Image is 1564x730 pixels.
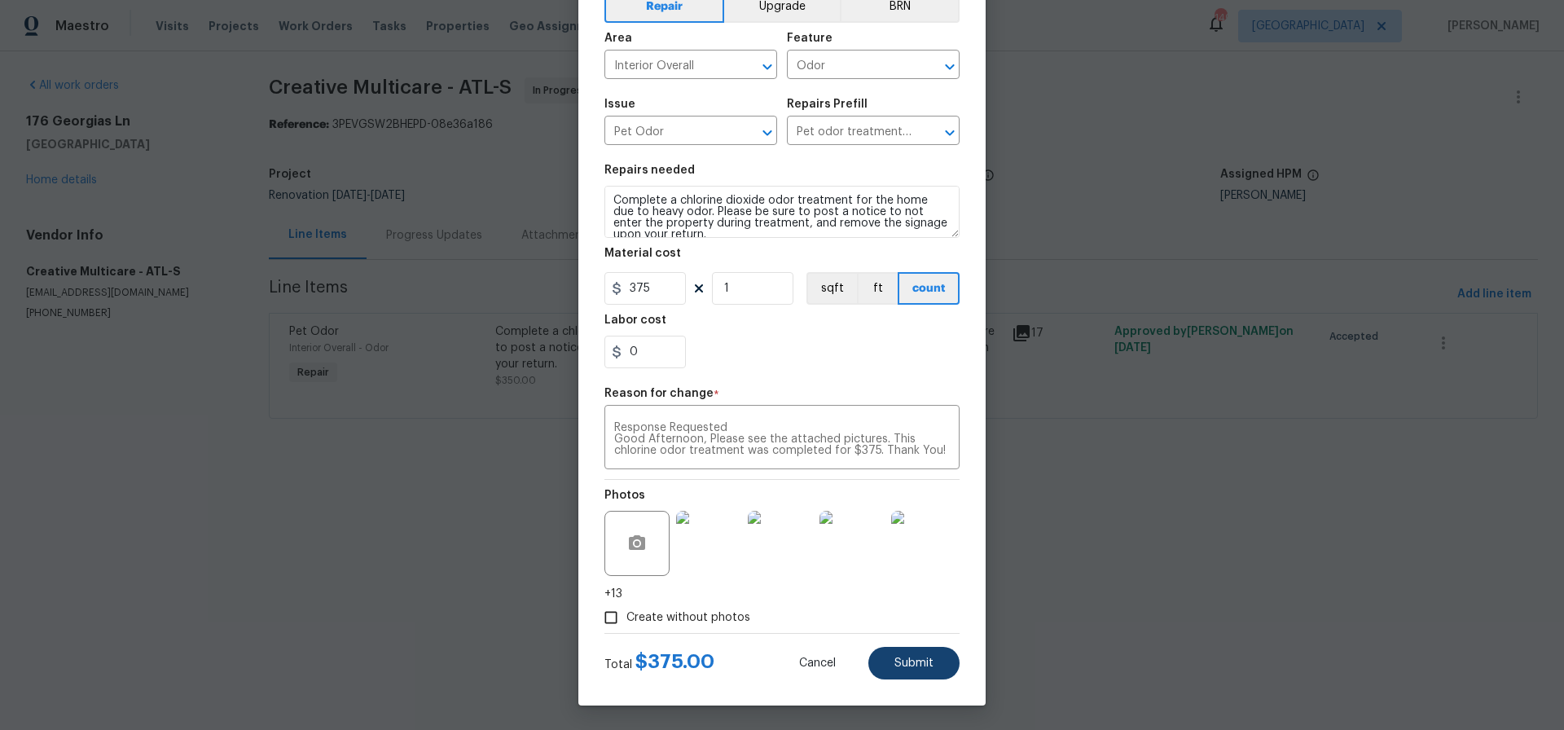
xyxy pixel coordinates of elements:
[604,586,622,602] span: +13
[604,248,681,259] h5: Material cost
[604,165,695,176] h5: Repairs needed
[787,33,833,44] h5: Feature
[604,653,714,673] div: Total
[938,55,961,78] button: Open
[756,55,779,78] button: Open
[635,652,714,671] span: $ 375.00
[604,33,632,44] h5: Area
[857,272,898,305] button: ft
[938,121,961,144] button: Open
[756,121,779,144] button: Open
[604,99,635,110] h5: Issue
[898,272,960,305] button: count
[614,422,950,456] textarea: Home Service Team [DATE] 4:29 PM Response Requested Good Afternoon, Please see the attached pictu...
[894,657,934,670] span: Submit
[626,609,750,627] span: Create without photos
[604,186,960,238] textarea: Complete a chlorine dioxide odor treatment for the home due to heavy odor. Please be sure to post...
[604,314,666,326] h5: Labor cost
[806,272,857,305] button: sqft
[787,99,868,110] h5: Repairs Prefill
[799,657,836,670] span: Cancel
[773,647,862,679] button: Cancel
[868,647,960,679] button: Submit
[604,490,645,501] h5: Photos
[604,388,714,399] h5: Reason for change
